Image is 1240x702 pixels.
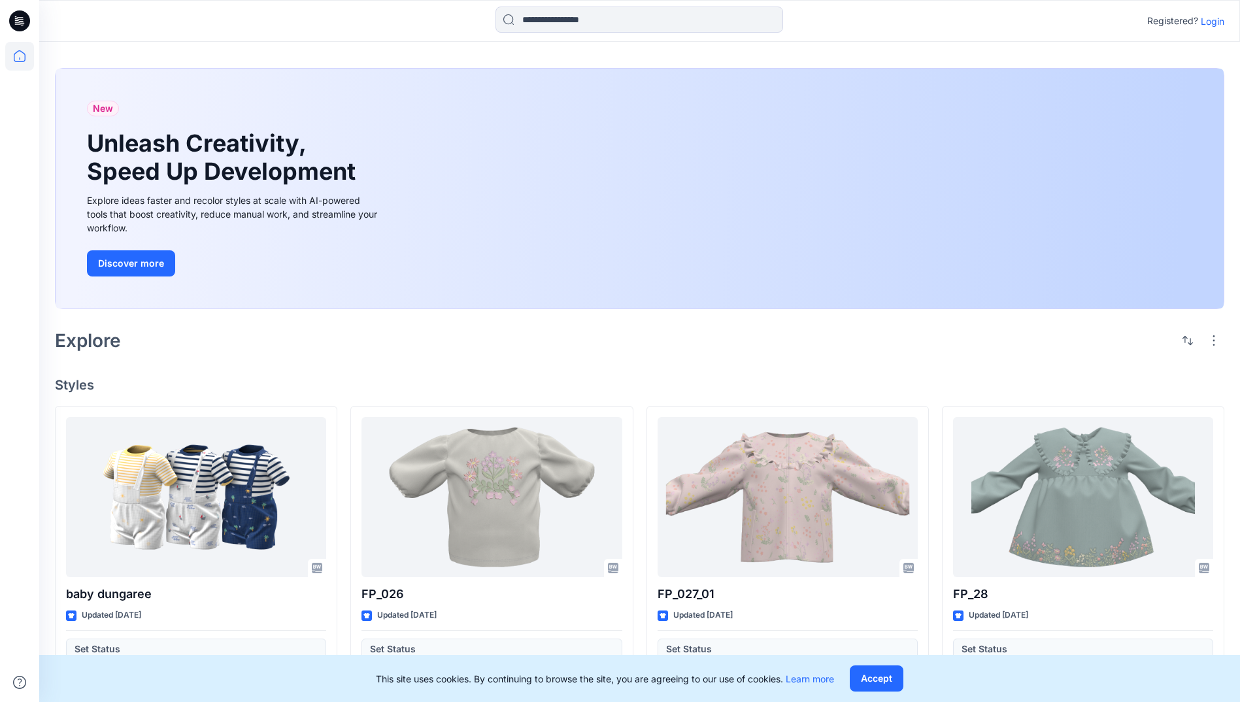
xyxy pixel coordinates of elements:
button: Discover more [87,250,175,276]
p: Login [1201,14,1224,28]
p: FP_027_01 [658,585,918,603]
a: FP_28 [953,417,1213,577]
p: This site uses cookies. By continuing to browse the site, you are agreeing to our use of cookies. [376,672,834,686]
h2: Explore [55,330,121,351]
a: Learn more [786,673,834,684]
p: Registered? [1147,13,1198,29]
span: New [93,101,113,116]
div: Explore ideas faster and recolor styles at scale with AI-powered tools that boost creativity, red... [87,193,381,235]
a: FP_026 [361,417,622,577]
p: Updated [DATE] [969,609,1028,622]
h1: Unleash Creativity, Speed Up Development [87,129,361,186]
a: FP_027_01 [658,417,918,577]
p: FP_28 [953,585,1213,603]
p: baby dungaree [66,585,326,603]
a: Discover more [87,250,381,276]
p: Updated [DATE] [673,609,733,622]
h4: Styles [55,377,1224,393]
p: Updated [DATE] [377,609,437,622]
p: Updated [DATE] [82,609,141,622]
button: Accept [850,665,903,692]
p: FP_026 [361,585,622,603]
a: baby dungaree [66,417,326,577]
